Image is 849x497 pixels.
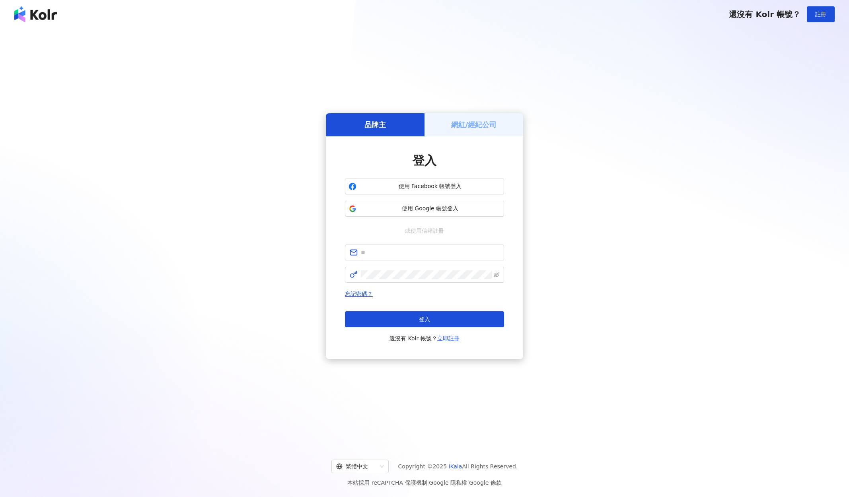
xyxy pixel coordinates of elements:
h5: 網紅/經紀公司 [451,120,497,130]
span: 或使用信箱註冊 [399,226,450,235]
a: iKala [449,463,462,470]
button: 使用 Facebook 帳號登入 [345,179,504,194]
button: 註冊 [807,6,835,22]
a: 立即註冊 [437,335,460,342]
span: 使用 Google 帳號登入 [360,205,500,213]
h5: 品牌主 [364,120,386,130]
span: | [467,480,469,486]
span: Copyright © 2025 All Rights Reserved. [398,462,518,471]
button: 使用 Google 帳號登入 [345,201,504,217]
span: | [427,480,429,486]
a: 忘記密碼？ [345,291,373,297]
a: Google 隱私權 [429,480,467,486]
span: 註冊 [815,11,826,17]
img: logo [14,6,57,22]
span: 還沒有 Kolr 帳號？ [389,334,460,343]
a: Google 條款 [469,480,502,486]
span: 使用 Facebook 帳號登入 [360,182,500,190]
span: 登入 [413,153,436,167]
button: 登入 [345,311,504,327]
span: 登入 [419,316,430,322]
div: 繁體中文 [336,460,377,473]
span: 本站採用 reCAPTCHA 保護機制 [347,478,501,487]
span: eye-invisible [494,272,499,278]
span: 還沒有 Kolr 帳號？ [729,10,800,19]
